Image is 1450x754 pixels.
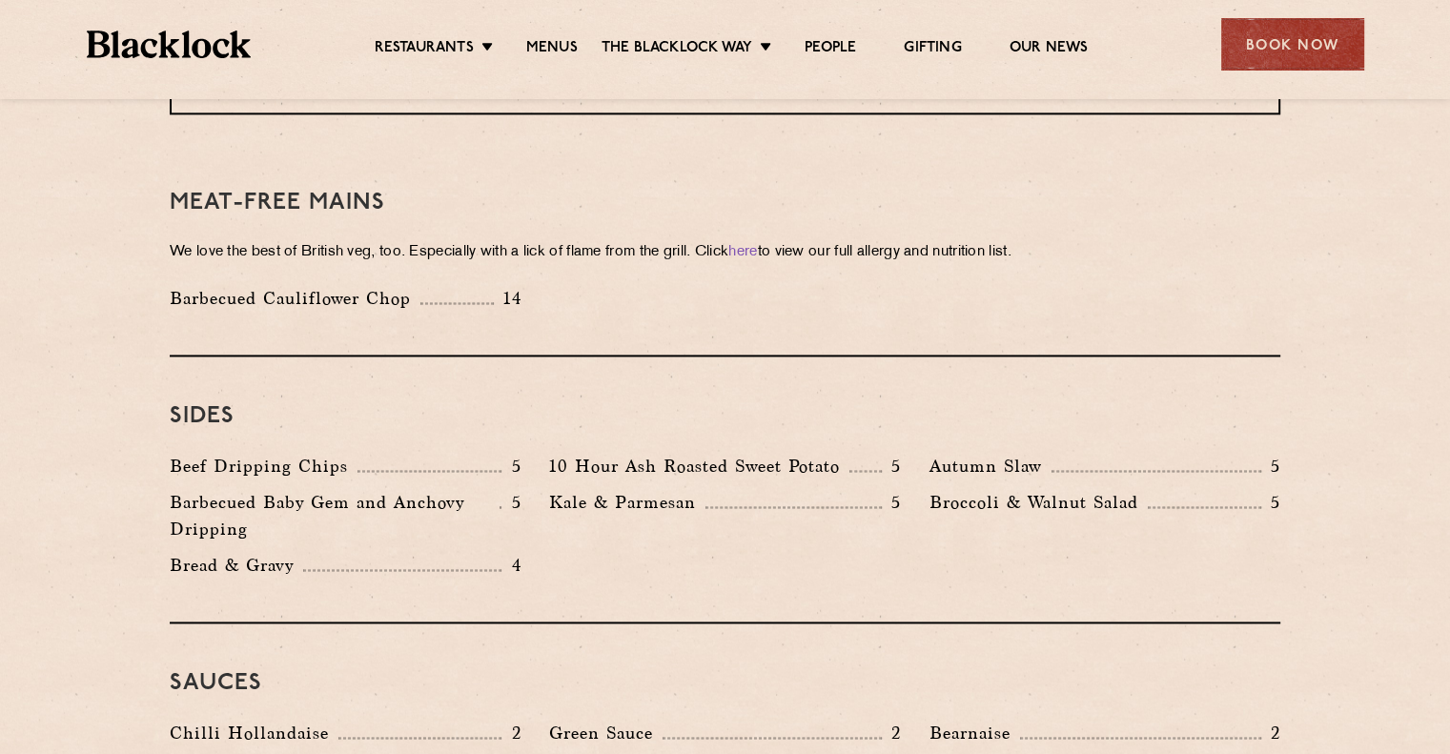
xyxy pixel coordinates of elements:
[501,553,521,578] p: 4
[170,671,1280,696] h3: Sauces
[929,453,1052,479] p: Autumn Slaw
[170,239,1280,266] p: We love the best of British veg, too. Especially with a lick of flame from the grill. Click to vi...
[882,454,901,479] p: 5
[375,39,474,60] a: Restaurants
[805,39,856,60] a: People
[501,721,521,745] p: 2
[501,454,521,479] p: 5
[1010,39,1089,60] a: Our News
[1261,490,1280,515] p: 5
[549,720,663,746] p: Green Sauce
[929,720,1020,746] p: Bearnaise
[170,404,1280,429] h3: Sides
[87,31,252,58] img: BL_Textured_Logo-footer-cropped.svg
[501,490,521,515] p: 5
[602,39,752,60] a: The Blacklock Way
[526,39,578,60] a: Menus
[170,720,338,746] p: Chilli Hollandaise
[549,453,849,479] p: 10 Hour Ash Roasted Sweet Potato
[1221,18,1364,71] div: Book Now
[170,489,500,542] p: Barbecued Baby Gem and Anchovy Dripping
[904,39,961,60] a: Gifting
[728,245,757,259] a: here
[170,552,303,579] p: Bread & Gravy
[170,191,1280,215] h3: Meat-Free mains
[882,490,901,515] p: 5
[882,721,901,745] p: 2
[549,489,705,516] p: Kale & Parmesan
[1261,454,1280,479] p: 5
[170,453,357,479] p: Beef Dripping Chips
[170,285,420,312] p: Barbecued Cauliflower Chop
[494,286,521,311] p: 14
[1261,721,1280,745] p: 2
[929,489,1148,516] p: Broccoli & Walnut Salad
